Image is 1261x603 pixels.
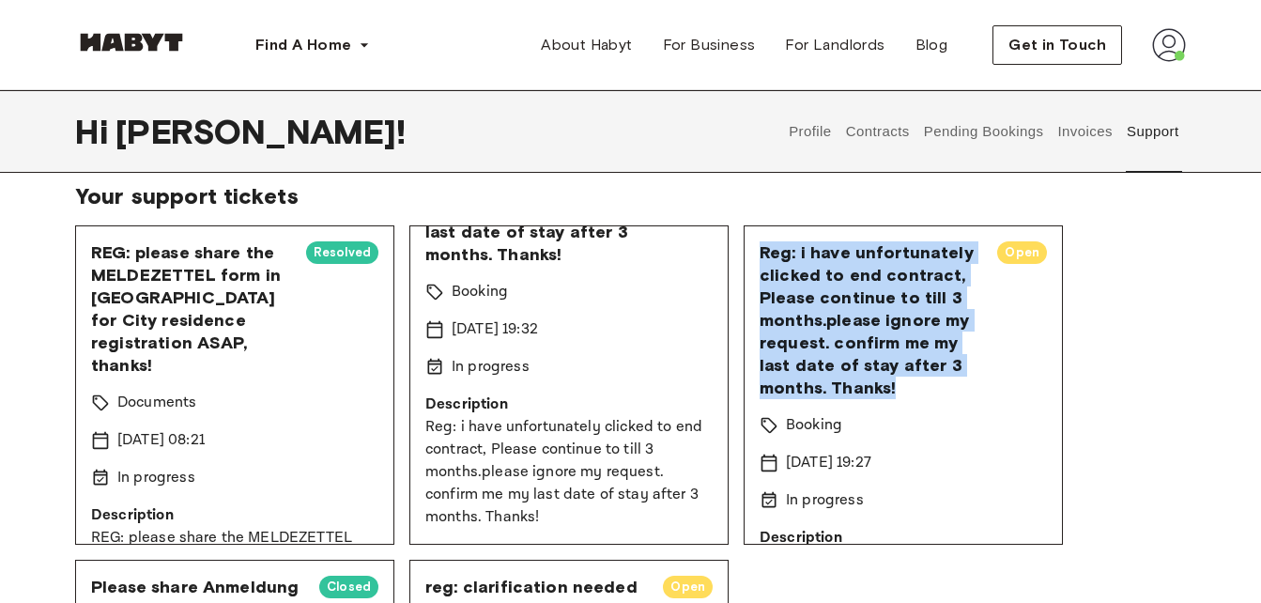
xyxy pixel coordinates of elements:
[770,26,900,64] a: For Landlords
[1055,90,1115,173] button: Invoices
[1008,34,1106,56] span: Get in Touch
[648,26,771,64] a: For Business
[425,416,713,529] p: Reg: i have unfortunately clicked to end contract, Please continue to till 3 months.please ignore...
[915,34,948,56] span: Blog
[663,34,756,56] span: For Business
[425,394,713,416] p: Description
[115,112,406,151] span: [PERSON_NAME] !
[782,90,1186,173] div: user profile tabs
[760,241,982,399] span: Reg: i have unfortunately clicked to end contract, Please continue to till 3 months.please ignore...
[541,34,632,56] span: About Habyt
[1152,28,1186,62] img: avatar
[319,578,378,596] span: Closed
[921,90,1046,173] button: Pending Bookings
[786,414,842,437] p: Booking
[787,90,835,173] button: Profile
[91,504,378,527] p: Description
[117,429,205,452] p: [DATE] 08:21
[117,467,195,489] p: In progress
[785,34,884,56] span: For Landlords
[91,241,291,377] span: REG: please share the MELDEZETTEL form in [GEOGRAPHIC_DATA] for City residence registration ASAP,...
[1124,90,1181,173] button: Support
[240,26,385,64] button: Find A Home
[786,452,871,474] p: [DATE] 19:27
[452,281,508,303] p: Booking
[75,112,115,151] span: Hi
[306,243,378,262] span: Resolved
[452,356,530,379] p: In progress
[992,25,1122,65] button: Get in Touch
[91,527,378,595] p: REG: please share the MELDEZETTEL form in [GEOGRAPHIC_DATA] for City residence registration ASAP,...
[843,90,912,173] button: Contracts
[997,243,1047,262] span: Open
[75,182,1186,210] span: Your support tickets
[760,527,1047,549] p: Description
[786,489,864,512] p: In progress
[452,318,538,341] p: [DATE] 19:32
[117,392,196,414] p: Documents
[75,33,188,52] img: Habyt
[663,578,713,596] span: Open
[900,26,963,64] a: Blog
[526,26,647,64] a: About Habyt
[255,34,351,56] span: Find A Home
